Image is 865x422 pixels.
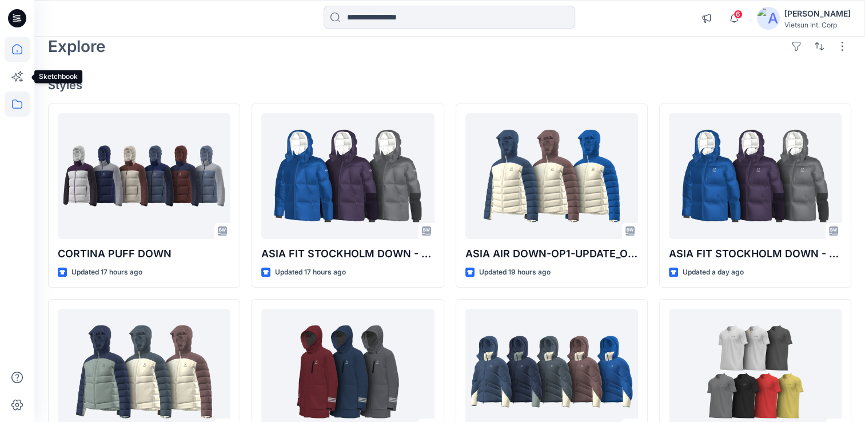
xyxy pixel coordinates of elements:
[757,7,780,30] img: avatar
[784,21,851,29] div: Vietsun Int. Corp
[275,266,346,278] p: Updated 17 hours ago
[48,78,851,92] h4: Styles
[58,113,230,239] a: CORTINA PUFF DOWN
[261,246,434,262] p: ASIA FIT STOCKHOLM DOWN - 2​_OP2
[71,266,142,278] p: Updated 17 hours ago
[734,10,743,19] span: 6
[669,246,842,262] p: ASIA FIT STOCKHOLM DOWN - 2​_OP1
[669,113,842,239] a: ASIA FIT STOCKHOLM DOWN - 2​_OP1
[48,37,106,55] h2: Explore
[784,7,851,21] div: [PERSON_NAME]
[261,113,434,239] a: ASIA FIT STOCKHOLM DOWN - 2​_OP2
[465,113,638,239] a: ASIA AIR DOWN-OP1-UPDATE_OP1
[479,266,551,278] p: Updated 19 hours ago
[58,246,230,262] p: CORTINA PUFF DOWN
[683,266,744,278] p: Updated a day ago
[465,246,638,262] p: ASIA AIR DOWN-OP1-UPDATE_OP1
